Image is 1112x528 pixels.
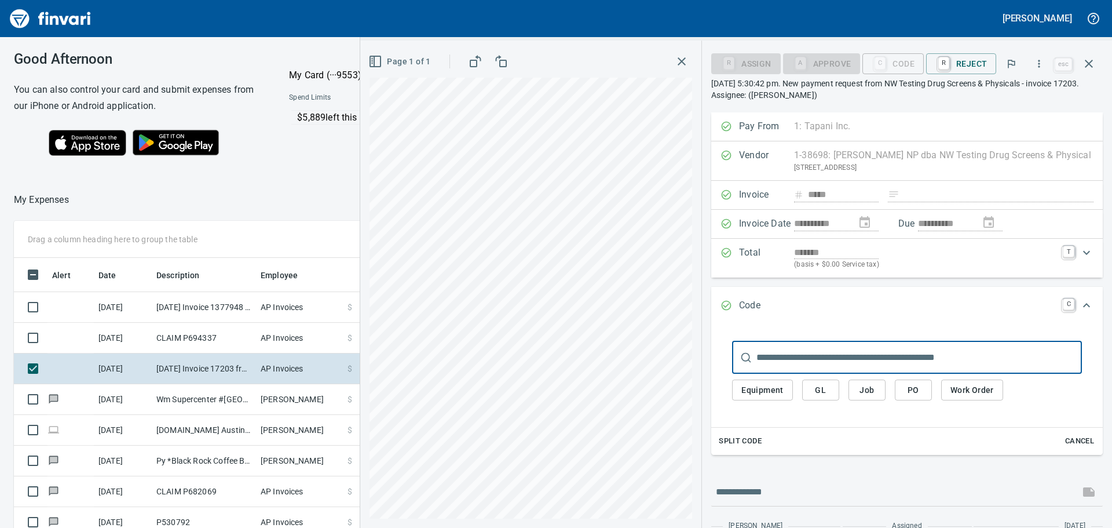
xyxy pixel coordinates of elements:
[94,323,152,354] td: [DATE]
[152,292,256,323] td: [DATE] Invoice 1377948 from American Benefits Group (1-30666)
[256,476,343,507] td: AP Invoices
[152,354,256,384] td: [DATE] Invoice 17203 from [PERSON_NAME] NP dba NW Testing Drug Screens & Physical (1-38698)
[152,476,256,507] td: CLAIM P682069
[794,259,1056,271] p: (basis + $0.00 Service tax)
[289,68,376,82] p: My Card (···9553)
[935,54,987,74] span: Reject
[94,415,152,446] td: [DATE]
[783,58,861,68] div: Coding Required
[52,268,71,282] span: Alert
[297,111,532,125] p: $5,889 left this month
[926,53,996,74] button: RReject
[741,383,784,398] span: Equipment
[256,384,343,415] td: [PERSON_NAME]
[14,82,260,114] h6: You can also control your card and submit expenses from our iPhone or Android application.
[941,380,1003,401] button: Work Order
[862,58,924,68] div: Code
[904,383,923,398] span: PO
[848,380,886,401] button: Job
[938,57,949,70] a: R
[1063,298,1074,310] a: C
[998,51,1024,77] button: Flag
[126,123,226,162] img: Get it on Google Play
[156,268,200,282] span: Description
[348,301,352,313] span: $
[1055,58,1072,71] a: esc
[47,487,60,495] span: Has messages
[52,268,86,282] span: Alert
[152,323,256,354] td: CLAIM P694337
[716,432,765,450] button: Split Code
[348,332,352,344] span: $
[94,292,152,323] td: [DATE]
[895,380,932,401] button: PO
[98,268,116,282] span: Date
[1003,12,1072,24] h5: [PERSON_NAME]
[348,394,352,405] span: $
[802,380,839,401] button: GL
[348,455,352,467] span: $
[49,130,126,156] img: Download on the App Store
[7,5,94,32] img: Finvari
[14,51,260,67] h3: Good Afternoon
[1064,435,1095,448] span: Cancel
[711,58,780,68] div: Assign
[28,234,197,245] p: Drag a column heading here to group the table
[348,363,352,374] span: $
[47,518,60,526] span: Has messages
[256,323,343,354] td: AP Invoices
[256,292,343,323] td: AP Invoices
[711,325,1103,455] div: Expand
[156,268,215,282] span: Description
[261,268,298,282] span: Employee
[1075,478,1103,506] span: This records your message into the invoice and notifies anyone mentioned
[94,384,152,415] td: [DATE]
[47,457,60,464] span: Has messages
[14,193,69,207] nav: breadcrumb
[14,193,69,207] p: My Expenses
[1061,432,1098,450] button: Cancel
[1000,9,1075,27] button: [PERSON_NAME]
[348,516,352,528] span: $
[348,486,352,497] span: $
[47,395,60,403] span: Has messages
[280,125,533,136] p: Online and foreign allowed
[94,476,152,507] td: [DATE]
[261,268,313,282] span: Employee
[732,380,793,401] button: Equipment
[47,426,60,434] span: Online transaction
[371,54,430,69] span: Page 1 of 1
[352,268,396,282] span: Amount
[152,415,256,446] td: [DOMAIN_NAME] Austin [GEOGRAPHIC_DATA]
[739,246,794,271] p: Total
[711,78,1103,101] p: [DATE] 5:30:42 pm. New payment request from NW Testing Drug Screens & Physicals - invoice 17203. ...
[256,354,343,384] td: AP Invoices
[711,239,1103,278] div: Expand
[739,298,794,314] p: Code
[711,287,1103,325] div: Expand
[950,383,994,398] span: Work Order
[94,354,152,384] td: [DATE]
[858,383,876,398] span: Job
[1026,51,1052,77] button: More
[256,415,343,446] td: [PERSON_NAME]
[719,435,762,448] span: Split Code
[98,268,131,282] span: Date
[256,446,343,476] td: [PERSON_NAME]
[289,92,431,104] span: Spend Limits
[811,383,830,398] span: GL
[152,446,256,476] td: Py *Black Rock Coffee Battle Ground [GEOGRAPHIC_DATA]
[366,51,435,72] button: Page 1 of 1
[152,384,256,415] td: Wm Supercenter #[GEOGRAPHIC_DATA]
[348,424,352,436] span: $
[1063,246,1074,257] a: T
[94,446,152,476] td: [DATE]
[1052,50,1103,78] span: Close invoice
